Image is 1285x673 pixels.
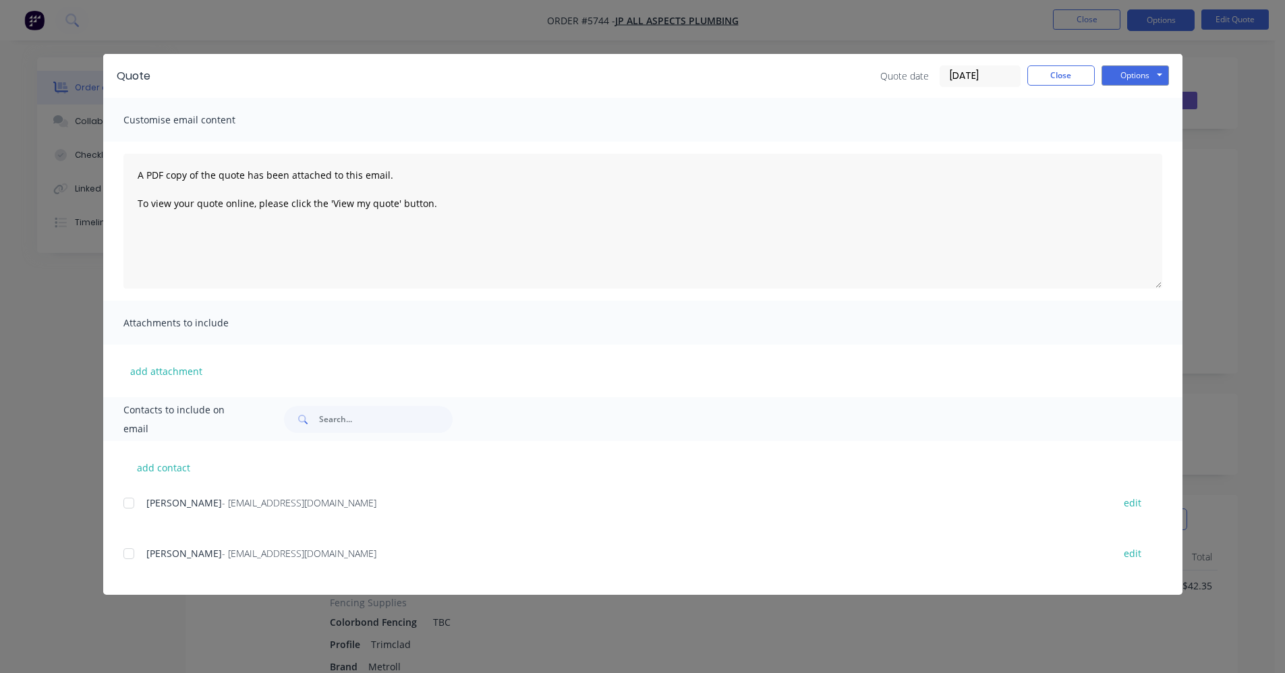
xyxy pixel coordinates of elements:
[123,401,251,438] span: Contacts to include on email
[319,406,453,433] input: Search...
[222,547,376,560] span: - [EMAIL_ADDRESS][DOMAIN_NAME]
[146,496,222,509] span: [PERSON_NAME]
[1116,494,1149,512] button: edit
[880,69,929,83] span: Quote date
[123,314,272,332] span: Attachments to include
[146,547,222,560] span: [PERSON_NAME]
[123,154,1162,289] textarea: A PDF copy of the quote has been attached to this email. To view your quote online, please click ...
[222,496,376,509] span: - [EMAIL_ADDRESS][DOMAIN_NAME]
[123,457,204,477] button: add contact
[1116,544,1149,562] button: edit
[1102,65,1169,86] button: Options
[117,68,150,84] div: Quote
[1027,65,1095,86] button: Close
[123,111,272,129] span: Customise email content
[123,361,209,381] button: add attachment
